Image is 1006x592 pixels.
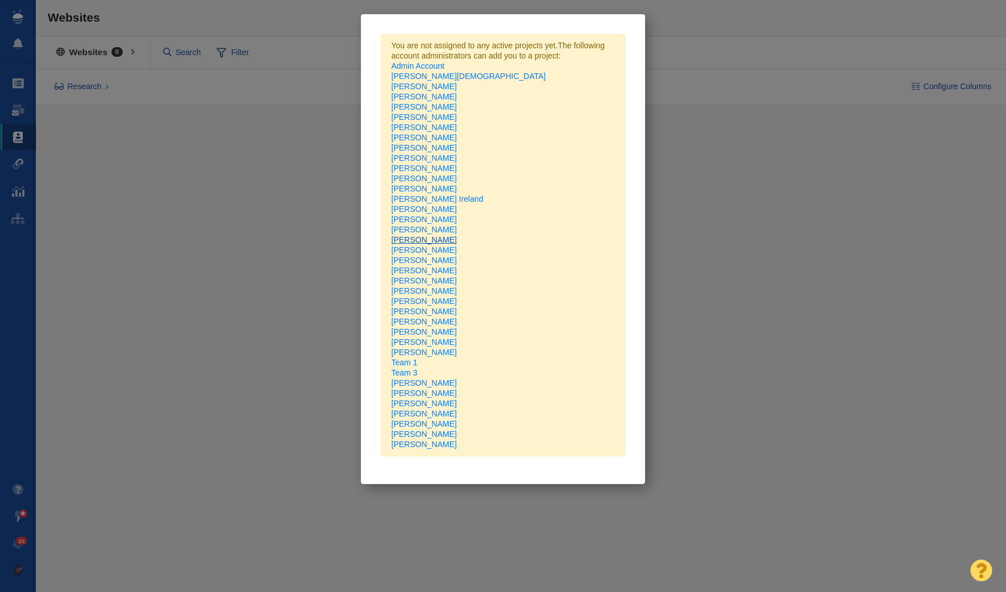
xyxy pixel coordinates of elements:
a: [PERSON_NAME] [392,430,457,439]
a: [PERSON_NAME] [392,399,457,408]
a: [PERSON_NAME] Ireland [392,194,484,203]
a: [PERSON_NAME] [392,378,457,387]
a: [PERSON_NAME] [392,297,457,306]
a: [PERSON_NAME] [392,337,457,347]
a: [PERSON_NAME] [392,164,457,173]
a: Admin Account [392,61,444,70]
a: [PERSON_NAME] [392,205,457,214]
a: [PERSON_NAME] [392,348,457,357]
a: [PERSON_NAME] [392,133,457,142]
a: [PERSON_NAME] [392,245,457,255]
a: [PERSON_NAME] [392,266,457,275]
a: [PERSON_NAME] [392,112,457,122]
a: [PERSON_NAME] [392,102,457,111]
a: [PERSON_NAME] [392,235,457,244]
div: You are not assigned to any active projects yet. [381,34,625,456]
a: [PERSON_NAME] [392,153,457,162]
a: Team 1 [392,358,418,367]
a: [PERSON_NAME] [392,123,457,132]
a: [PERSON_NAME] [392,419,457,428]
span: The following account administrators can add you to a project: [392,41,615,449]
a: [PERSON_NAME] [392,317,457,326]
a: [PERSON_NAME] [392,440,457,449]
a: [PERSON_NAME] [392,307,457,316]
a: Team 3 [392,368,418,377]
a: [PERSON_NAME] [392,409,457,418]
a: [PERSON_NAME] [392,256,457,265]
a: [PERSON_NAME] [392,174,457,183]
a: [PERSON_NAME][DEMOGRAPHIC_DATA] [392,72,546,81]
a: [PERSON_NAME] [392,225,457,234]
a: [PERSON_NAME] [392,143,457,152]
a: [PERSON_NAME] [392,276,457,285]
a: [PERSON_NAME] [392,82,457,91]
a: [PERSON_NAME] [392,286,457,295]
a: [PERSON_NAME] [392,215,457,224]
a: [PERSON_NAME] [392,184,457,193]
a: [PERSON_NAME] [392,389,457,398]
a: [PERSON_NAME] [392,327,457,336]
a: [PERSON_NAME] [392,92,457,101]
